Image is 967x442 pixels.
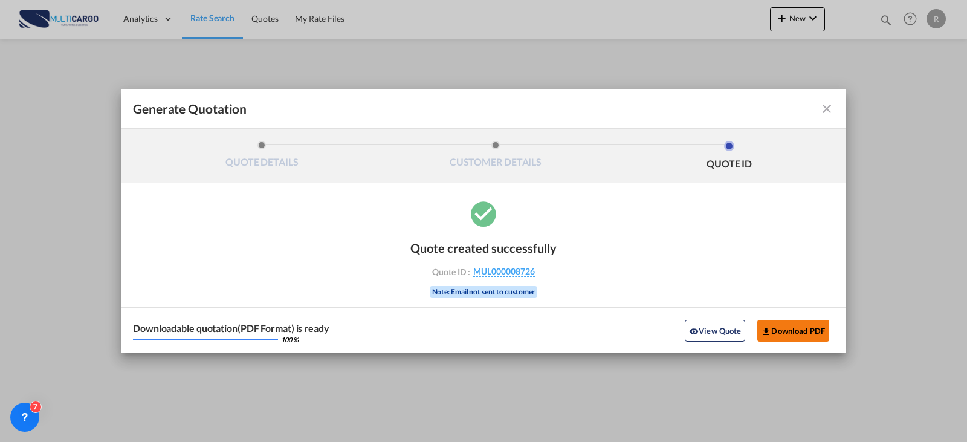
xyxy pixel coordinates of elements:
[762,327,771,336] md-icon: icon-download
[379,141,613,174] li: CUSTOMER DETAILS
[689,327,699,336] md-icon: icon-eye
[121,89,846,353] md-dialog: Generate QuotationQUOTE ...
[473,266,535,277] span: MUL000008726
[430,286,538,298] div: Note: Email not sent to customer
[410,241,557,255] div: Quote created successfully
[468,198,499,229] md-icon: icon-checkbox-marked-circle
[133,101,247,117] span: Generate Quotation
[685,320,745,342] button: icon-eyeView Quote
[281,336,299,343] div: 100 %
[757,320,829,342] button: Download PDF
[133,323,329,333] div: Downloadable quotation(PDF Format) is ready
[612,141,846,174] li: QUOTE ID
[820,102,834,116] md-icon: icon-close fg-AAA8AD cursor m-0
[413,266,554,277] div: Quote ID :
[145,141,379,174] li: QUOTE DETAILS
